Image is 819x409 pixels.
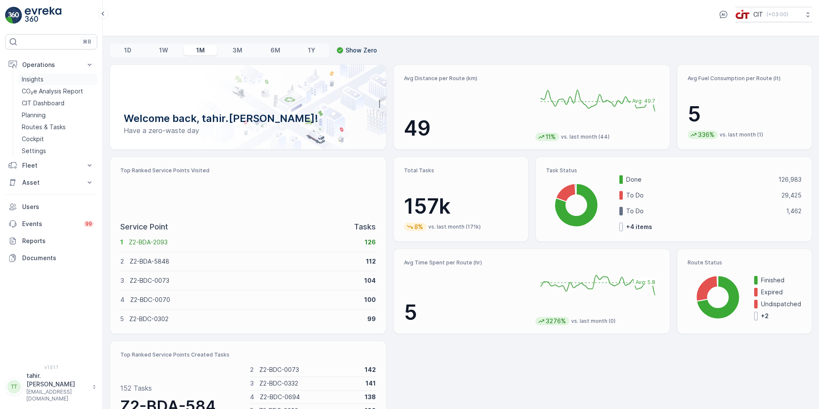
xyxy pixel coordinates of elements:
[404,194,518,219] p: 157k
[626,223,652,231] p: + 4 items
[120,296,125,304] p: 4
[365,365,376,374] p: 142
[120,221,168,233] p: Service Point
[735,10,750,19] img: cit-logo_pOk6rL0.png
[404,167,518,174] p: Total Tasks
[22,147,46,155] p: Settings
[753,10,763,19] p: CIT
[697,131,715,139] p: 336%
[404,75,529,82] p: Avg Distance per Route (km)
[428,223,481,230] p: vs. last month (171k)
[761,288,802,296] p: Expired
[5,215,97,232] a: Events99
[22,99,64,107] p: CIT Dashboard
[270,46,280,55] p: 6M
[124,46,131,55] p: 1D
[364,296,376,304] p: 100
[366,379,376,388] p: 141
[720,131,763,138] p: vs. last month (1)
[626,191,776,200] p: To Do
[18,97,97,109] a: CIT Dashboard
[260,393,360,401] p: Z2-BDC-0694
[786,207,802,215] p: 1,462
[688,102,802,127] p: 5
[250,393,254,401] p: 4
[5,365,97,370] span: v 1.51.1
[365,393,376,401] p: 138
[259,379,360,388] p: Z2-BDC-0332
[346,46,377,55] p: Show Zero
[18,121,97,133] a: Routes & Tasks
[250,379,254,388] p: 3
[129,315,362,323] p: Z2-BDC-0302
[25,7,61,24] img: logo_light-DOdMpM7g.png
[22,203,94,211] p: Users
[18,133,97,145] a: Cockpit
[22,178,80,187] p: Asset
[5,56,97,73] button: Operations
[404,116,529,141] p: 49
[120,167,376,174] p: Top Ranked Service Points Visited
[120,315,124,323] p: 5
[5,7,22,24] img: logo
[688,259,802,266] p: Route Status
[250,365,254,374] p: 2
[22,254,94,262] p: Documents
[22,161,80,170] p: Fleet
[735,7,812,22] button: CIT(+03:00)
[120,383,152,393] p: 152 Tasks
[761,312,770,320] p: + 2
[5,371,97,402] button: TTtahir.[PERSON_NAME][EMAIL_ADDRESS][DOMAIN_NAME]
[626,207,781,215] p: To Do
[22,87,83,96] p: CO₂e Analysis Report
[22,135,44,143] p: Cockpit
[778,175,802,184] p: 126,983
[130,296,359,304] p: Z2-BDC-0070
[688,75,802,82] p: Avg Fuel Consumption per Route (lt)
[26,371,88,389] p: tahir.[PERSON_NAME]
[365,238,376,247] p: 126
[5,174,97,191] button: Asset
[308,46,315,55] p: 1Y
[561,133,610,140] p: vs. last month (44)
[18,85,97,97] a: CO₂e Analysis Report
[626,175,773,184] p: Done
[545,133,557,141] p: 11%
[26,389,88,402] p: [EMAIL_ADDRESS][DOMAIN_NAME]
[22,111,46,119] p: Planning
[404,300,529,325] p: 5
[124,112,372,125] p: Welcome back, tahir.[PERSON_NAME]!
[5,198,97,215] a: Users
[18,73,97,85] a: Insights
[196,46,205,55] p: 1M
[232,46,242,55] p: 3M
[120,276,124,285] p: 3
[120,238,123,247] p: 1
[259,365,360,374] p: Z2-BDC-0073
[159,46,168,55] p: 1W
[124,125,372,136] p: Have a zero-waste day
[5,232,97,249] a: Reports
[5,249,97,267] a: Documents
[781,191,802,200] p: 29,425
[761,276,802,284] p: Finished
[22,220,78,228] p: Events
[545,317,567,325] p: 3276%
[354,221,376,233] p: Tasks
[404,259,529,266] p: Avg Time Spent per Route (hr)
[18,109,97,121] a: Planning
[22,61,80,69] p: Operations
[22,237,94,245] p: Reports
[571,318,616,325] p: vs. last month (0)
[129,238,359,247] p: Z2-BDA-2093
[413,223,424,231] p: 8%
[85,220,92,227] p: 99
[366,257,376,266] p: 112
[18,145,97,157] a: Settings
[364,276,376,285] p: 104
[767,11,788,18] p: ( +03:00 )
[130,276,359,285] p: Z2-BDC-0073
[761,300,802,308] p: Undispatched
[7,380,21,394] div: TT
[120,351,376,358] p: Top Ranked Service Points Created Tasks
